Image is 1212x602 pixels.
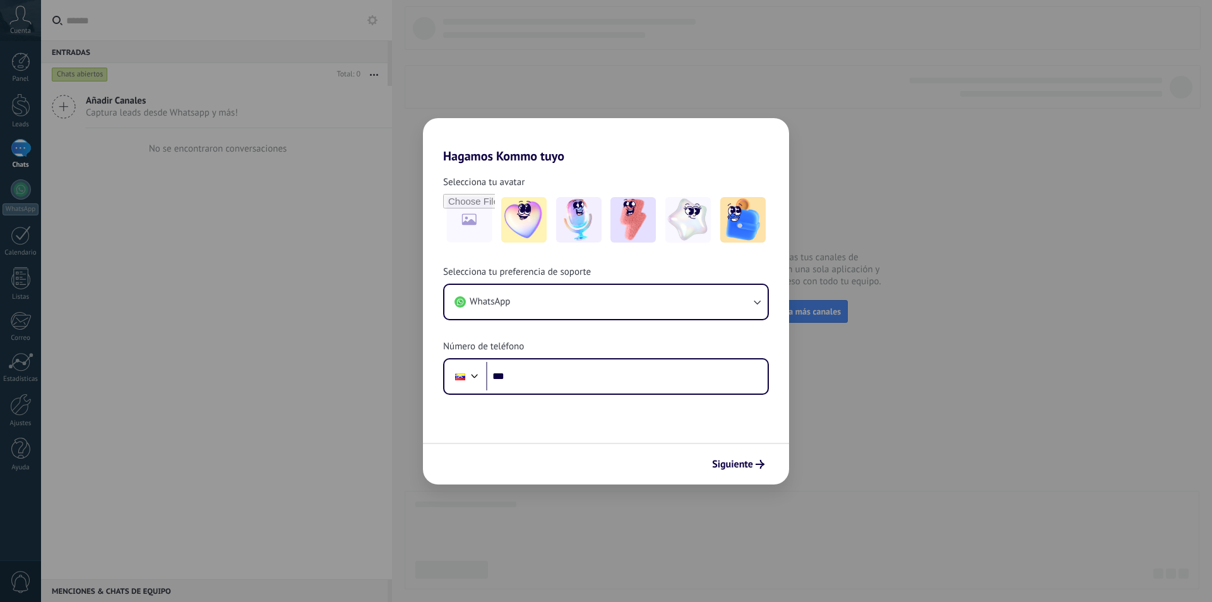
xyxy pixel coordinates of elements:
button: WhatsApp [444,285,768,319]
span: Selecciona tu preferencia de soporte [443,266,591,279]
img: -1.jpeg [501,197,547,243]
span: Selecciona tu avatar [443,176,525,189]
img: -5.jpeg [720,197,766,243]
button: Siguiente [706,454,770,475]
h2: Hagamos Kommo tuyo [423,118,789,164]
img: -2.jpeg [556,197,602,243]
span: WhatsApp [470,296,510,308]
span: Siguiente [712,460,753,469]
span: Número de teléfono [443,340,524,353]
img: -3.jpeg [610,197,656,243]
div: Venezuela: + 58 [448,363,472,390]
img: -4.jpeg [665,197,711,243]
